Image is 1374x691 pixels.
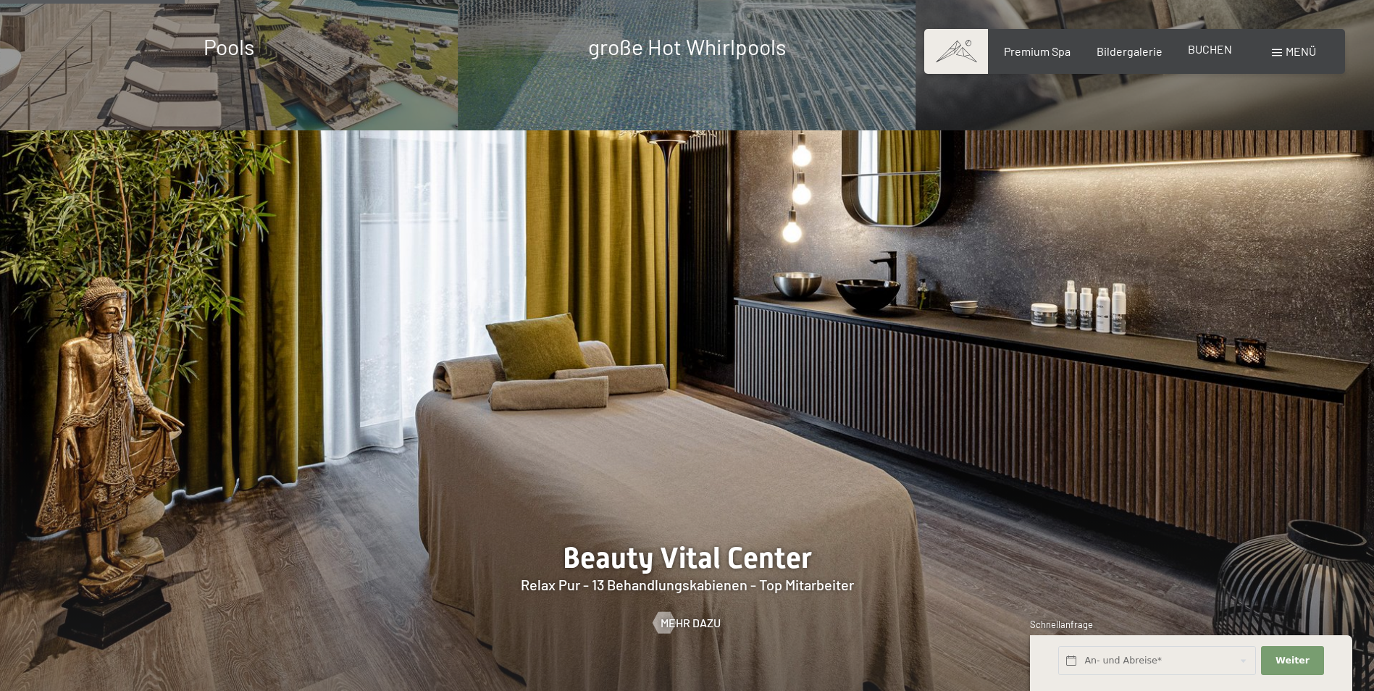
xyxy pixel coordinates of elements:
[1275,654,1310,667] span: Weiter
[1004,44,1071,58] a: Premium Spa
[1097,44,1163,58] a: Bildergalerie
[653,615,721,631] a: Mehr dazu
[1286,44,1316,58] span: Menü
[1030,619,1093,630] span: Schnellanfrage
[588,33,786,59] span: große Hot Whirlpools
[661,615,721,631] span: Mehr dazu
[1261,646,1323,676] button: Weiter
[204,33,254,59] span: Pools
[1188,42,1232,56] a: BUCHEN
